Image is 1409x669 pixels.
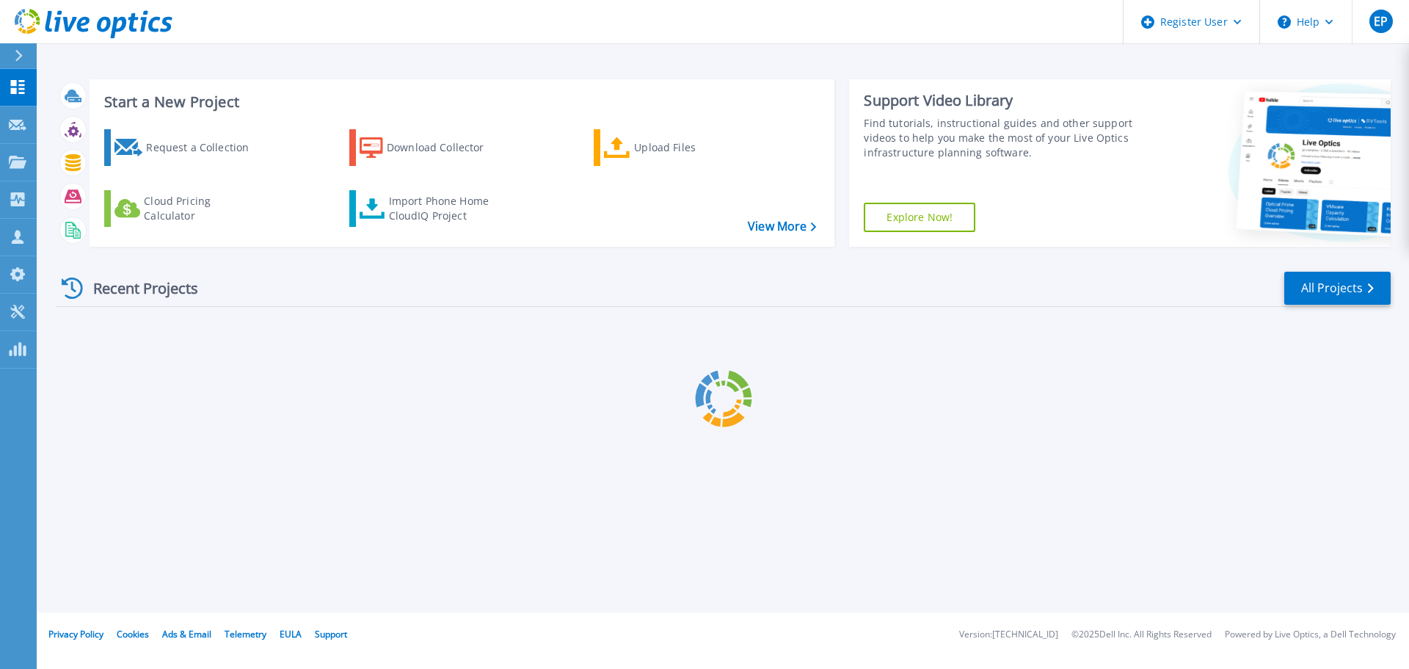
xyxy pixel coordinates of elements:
li: Powered by Live Optics, a Dell Technology [1225,630,1396,640]
div: Download Collector [387,133,504,162]
li: © 2025 Dell Inc. All Rights Reserved [1071,630,1212,640]
span: EP [1374,15,1388,27]
a: Cloud Pricing Calculator [104,190,268,227]
div: Upload Files [634,133,751,162]
a: Request a Collection [104,129,268,166]
div: Find tutorials, instructional guides and other support videos to help you make the most of your L... [864,116,1140,160]
a: Explore Now! [864,203,975,232]
li: Version: [TECHNICAL_ID] [959,630,1058,640]
div: Import Phone Home CloudIQ Project [389,194,503,223]
h3: Start a New Project [104,94,816,110]
a: EULA [280,628,302,640]
a: View More [748,220,816,234]
a: All Projects [1284,272,1391,305]
a: Privacy Policy [48,628,103,640]
div: Cloud Pricing Calculator [144,194,261,223]
div: Support Video Library [864,91,1140,110]
a: Ads & Email [162,628,211,640]
a: Download Collector [349,129,513,166]
div: Recent Projects [57,270,218,306]
a: Cookies [117,628,149,640]
a: Telemetry [225,628,266,640]
div: Request a Collection [146,133,263,162]
a: Support [315,628,347,640]
a: Upload Files [594,129,757,166]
